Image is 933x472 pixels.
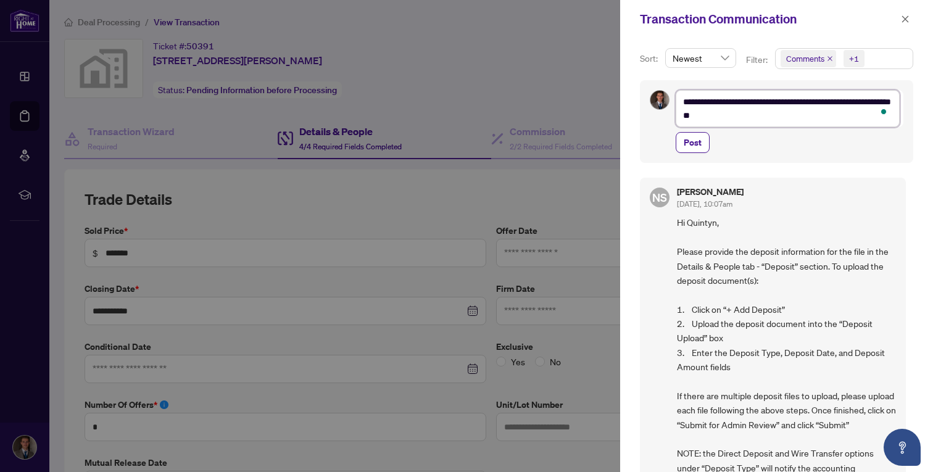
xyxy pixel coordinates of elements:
[676,132,710,153] button: Post
[652,189,667,206] span: NS
[786,52,824,65] span: Comments
[673,49,729,67] span: Newest
[746,53,769,67] p: Filter:
[640,52,660,65] p: Sort:
[676,90,900,127] textarea: To enrich screen reader interactions, please activate Accessibility in Grammarly extension settings
[827,56,833,62] span: close
[650,91,669,109] img: Profile Icon
[849,52,859,65] div: +1
[901,15,910,23] span: close
[640,10,897,28] div: Transaction Communication
[684,133,702,152] span: Post
[677,188,744,196] h5: [PERSON_NAME]
[781,50,836,67] span: Comments
[677,199,732,209] span: [DATE], 10:07am
[884,429,921,466] button: Open asap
